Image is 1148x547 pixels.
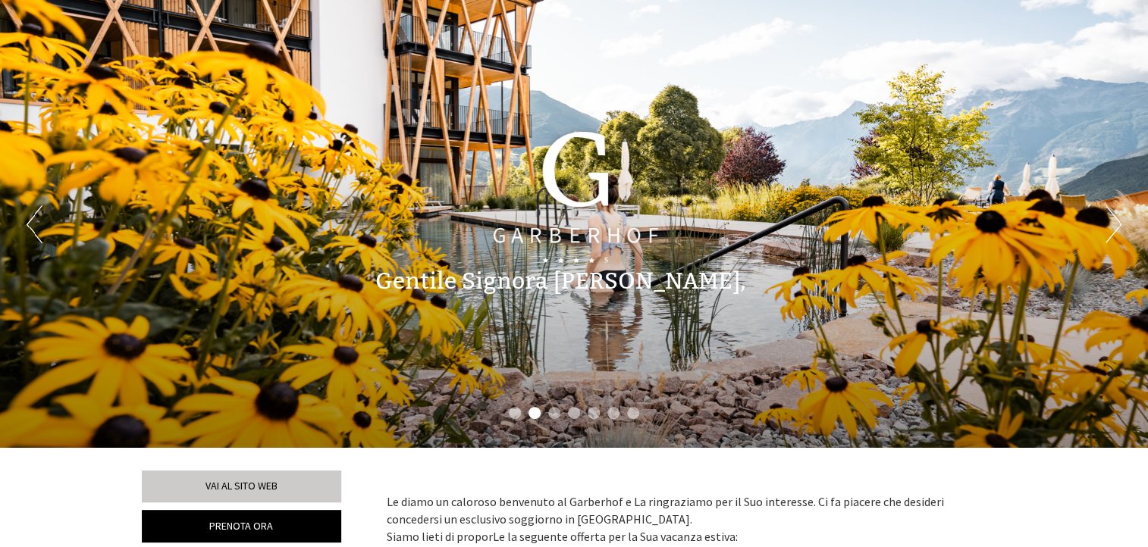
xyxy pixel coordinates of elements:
a: Vai al sito web [142,470,341,502]
p: Le diamo un caloroso benvenuto al Garberhof e La ringraziamo per il Suo interesse. Ci fa piacere ... [387,493,984,545]
button: Next [1106,205,1121,243]
h1: Gentile Signora [PERSON_NAME], [375,269,746,294]
button: Previous [27,205,42,243]
a: Prenota ora [142,510,341,542]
